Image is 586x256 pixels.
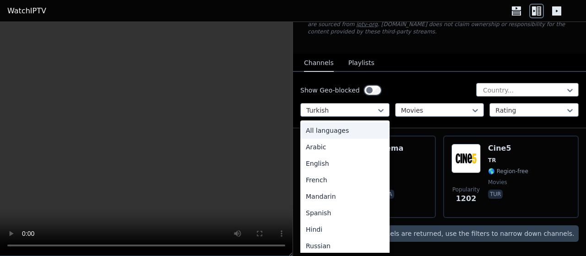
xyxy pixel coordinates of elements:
[452,186,480,193] span: Popularity
[304,54,334,72] button: Channels
[300,139,390,155] div: Arabic
[300,155,390,172] div: English
[7,5,46,16] a: WatchIPTV
[300,122,390,139] div: All languages
[348,54,374,72] button: Playlists
[488,179,507,186] span: movies
[451,144,481,173] img: Cine5
[304,229,575,238] p: ❗️Only the first 250 channels are returned, use the filters to narrow down channels.
[356,21,378,27] a: iptv-org
[488,157,496,164] span: TR
[488,168,528,175] span: 🌎 Region-free
[488,144,528,153] h6: Cine5
[300,221,390,238] div: Hindi
[308,13,571,35] p: [DOMAIN_NAME] does not host or serve any video content directly. All streams available here are s...
[300,172,390,188] div: French
[456,193,477,204] span: 1202
[300,188,390,205] div: Mandarin
[300,205,390,221] div: Spanish
[300,238,390,254] div: Russian
[300,86,360,95] label: Show Geo-blocked
[488,190,503,199] p: tur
